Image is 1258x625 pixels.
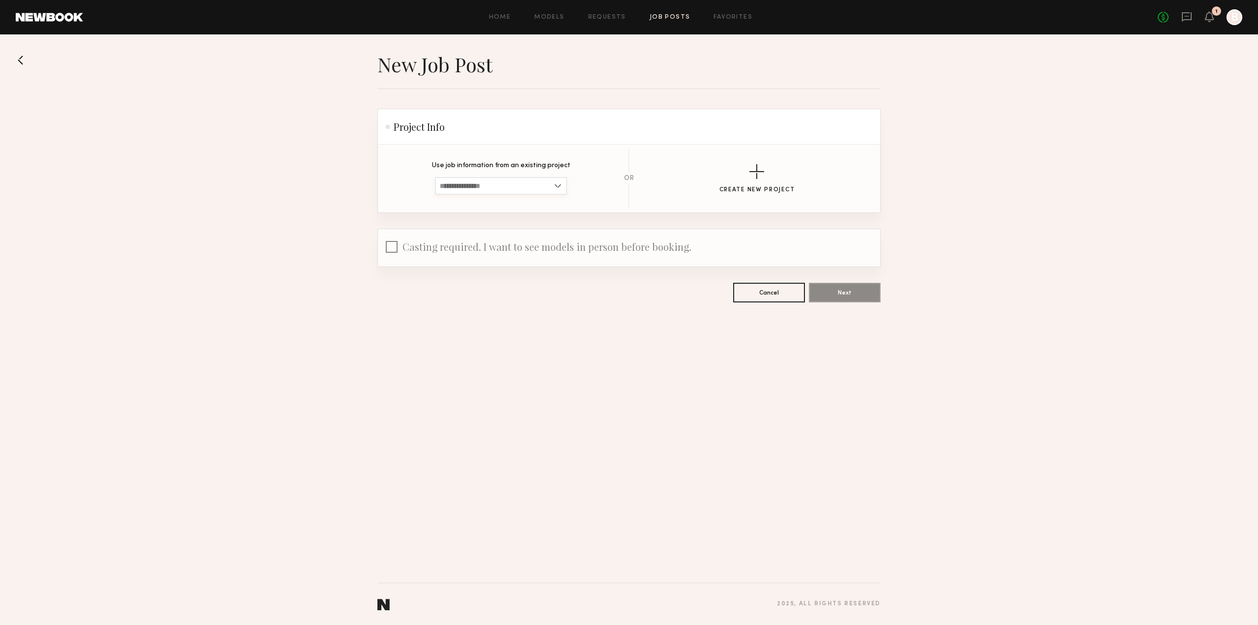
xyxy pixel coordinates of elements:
div: OR [624,175,634,182]
button: Next [809,283,881,302]
button: Cancel [733,283,805,302]
a: Requests [588,14,626,21]
a: Favorites [714,14,752,21]
p: Use job information from an existing project [432,162,571,169]
button: Create New Project [719,164,795,193]
a: B [1227,9,1242,25]
h1: New Job Post [377,52,492,77]
a: Models [534,14,564,21]
span: Casting required. I want to see models in person before booking. [402,240,691,253]
a: Home [489,14,511,21]
div: 2025 , all rights reserved [777,601,881,607]
div: Create New Project [719,187,795,193]
div: 1 [1215,9,1218,14]
a: Job Posts [650,14,690,21]
h2: Project Info [386,121,445,133]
